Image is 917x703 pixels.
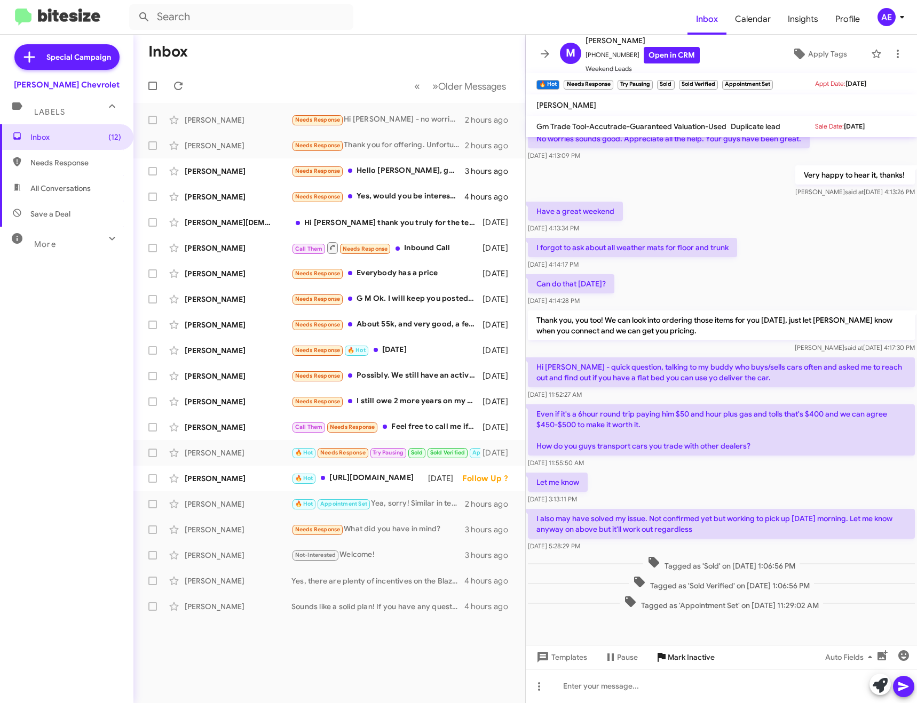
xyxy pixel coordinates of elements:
[534,648,587,667] span: Templates
[291,549,465,561] div: Welcome!
[291,139,465,151] div: Thank you for offering. Unfortunately my Corvette was hit in the reer and totaled [DATE].
[185,345,291,356] div: [PERSON_NAME]
[596,648,646,667] button: Pause
[108,132,121,142] span: (12)
[465,499,517,509] div: 2 hours ago
[465,115,517,125] div: 2 hours ago
[428,473,462,484] div: [DATE]
[408,75,512,97] nav: Page navigation example
[586,34,700,47] span: [PERSON_NAME]
[185,550,291,561] div: [PERSON_NAME]
[347,347,366,354] span: 🔥 Hot
[330,424,375,430] span: Needs Response
[528,224,579,232] span: [DATE] 4:13:34 PM
[30,183,91,194] span: All Conversations
[480,319,517,330] div: [DATE]
[815,79,845,87] span: Appt Date:
[185,473,291,484] div: [PERSON_NAME]
[291,241,480,254] div: Inbound Call
[795,343,915,351] span: [PERSON_NAME] [DATE] 4:17:30 PM
[528,274,614,293] p: Can do that [DATE]?
[687,4,726,35] a: Inbox
[795,188,915,196] span: [PERSON_NAME] [DATE] 4:13:26 PM
[528,310,915,340] p: Thank you, you too! We can look into ordering those items for you [DATE], just let [PERSON_NAME] ...
[291,370,480,382] div: Possibly. We still have an active loan on the car.
[185,140,291,151] div: [PERSON_NAME]
[808,44,847,63] span: Apply Tags
[878,8,896,26] div: AE
[46,52,111,62] span: Special Campaign
[320,500,367,507] span: Appointment Set
[480,422,517,433] div: [DATE]
[432,79,438,93] span: »
[528,542,580,550] span: [DATE] 5:28:29 PM
[185,524,291,535] div: [PERSON_NAME]
[295,424,323,430] span: Call Them
[646,648,723,667] button: Mark Inactive
[528,202,623,221] p: Have a great weekend
[295,449,313,456] span: 🔥 Hot
[566,45,575,62] span: M
[618,80,653,90] small: Try Pausing
[528,509,915,539] p: I also may have solved my issue. Not confirmed yet but working to pick up [DATE] morning. Let me ...
[643,556,800,571] span: Tagged as 'Sold' on [DATE] 1:06:56 PM
[464,191,517,202] div: 4 hours ago
[526,648,596,667] button: Templates
[629,576,814,591] span: Tagged as 'Sold Verified' on [DATE] 1:06:56 PM
[295,193,341,200] span: Needs Response
[291,267,480,279] div: Everybody has a price
[295,526,341,533] span: Needs Response
[34,107,65,117] span: Labels
[668,648,715,667] span: Mark Inactive
[291,576,464,586] div: Yes, there are plenty of incentives on the Blazer and other vehicles? When are you free to come b...
[586,47,700,63] span: [PHONE_NUMBER]
[528,238,737,257] p: I forgot to ask about all weather mats for floor and trunk
[472,449,519,456] span: Appointment Set
[295,347,341,354] span: Needs Response
[291,344,480,356] div: [DATE]
[291,601,464,612] div: Sounds like a solid plan! If you have any questions in the meantime or want to discuss your vehic...
[480,217,517,228] div: [DATE]
[343,245,388,252] span: Needs Response
[644,47,700,63] a: Open in CRM
[408,75,426,97] button: Previous
[528,357,915,387] p: Hi [PERSON_NAME] - quick question, talking to my buddy who buys/sells cars often and asked me to ...
[617,648,638,667] span: Pause
[291,498,465,510] div: Yea, sorry! Similar in terms of trim, miles, price? Which one?
[34,239,56,249] span: More
[480,396,517,407] div: [DATE]
[291,114,465,126] div: Hi [PERSON_NAME] - no worries and thanks for the follow-up. I wasn't the buyer for the one at [GE...
[148,43,188,60] h1: Inbox
[30,132,121,142] span: Inbox
[528,151,580,159] span: [DATE] 4:13:09 PM
[528,473,588,492] p: Let me know
[373,449,404,456] span: Try Pausing
[295,245,323,252] span: Call Them
[438,81,506,92] span: Older Messages
[726,4,779,35] a: Calendar
[586,63,700,74] span: Weekend Leads
[795,165,915,185] p: Very happy to hear it, thanks!
[430,449,465,456] span: Sold Verified
[295,475,313,482] span: 🔥 Hot
[291,446,480,459] div: I also may have solved my issue. Not confirmed yet but working to pick up [DATE] morning. Let me ...
[185,268,291,279] div: [PERSON_NAME]
[291,217,480,228] div: Hi [PERSON_NAME] thank you truly for the text Do you have car available? I m interested in the Ch...
[528,129,810,148] p: No worries sounds good. Appreciate all the help. Your guys have been great.
[844,122,865,130] span: [DATE]
[185,319,291,330] div: [PERSON_NAME]
[185,166,291,177] div: [PERSON_NAME]
[185,243,291,253] div: [PERSON_NAME]
[295,372,341,379] span: Needs Response
[564,80,613,90] small: Needs Response
[295,398,341,405] span: Needs Response
[291,523,465,536] div: What did you have in mind?
[465,166,517,177] div: 3 hours ago
[462,473,517,484] div: Follow Up ?
[528,459,584,467] span: [DATE] 11:55:50 AM
[480,448,517,458] div: [DATE]
[414,79,420,93] span: «
[295,142,341,149] span: Needs Response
